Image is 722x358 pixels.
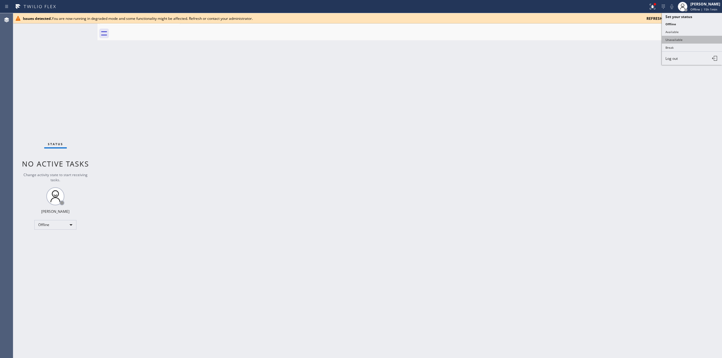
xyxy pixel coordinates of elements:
[668,2,676,11] button: Mute
[22,159,89,169] span: No active tasks
[23,172,88,182] span: Change activity state to start receiving tasks.
[23,16,52,21] b: Issues detected.
[646,16,662,21] span: refresh
[690,7,717,11] span: Offline | 15h 1min
[48,142,63,146] span: Status
[23,16,642,21] div: You are now running in degraded mode and some functionality might be affected. Refresh or contact...
[41,209,69,214] div: [PERSON_NAME]
[690,2,720,7] div: [PERSON_NAME]
[34,220,76,230] div: Offline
